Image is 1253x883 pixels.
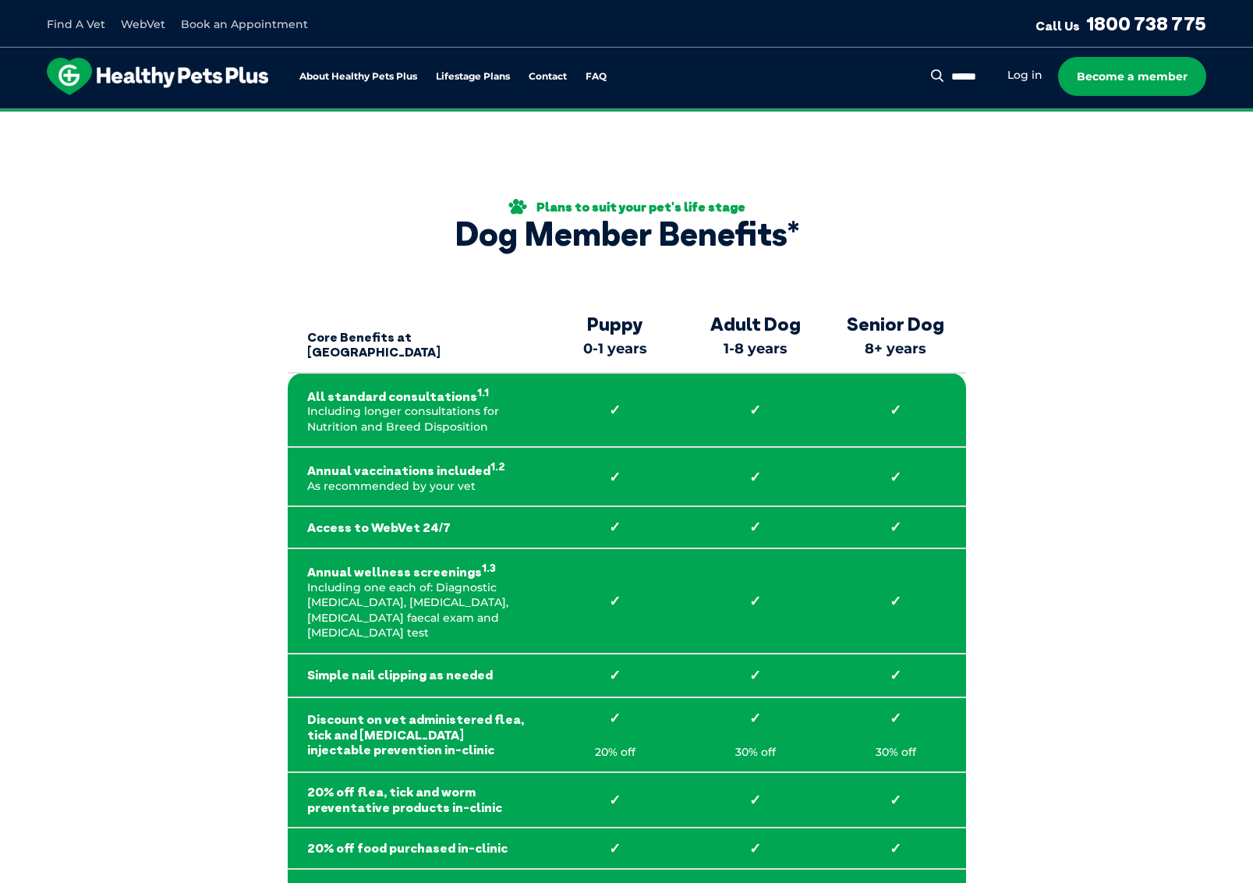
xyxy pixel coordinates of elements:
sup: 1.3 [482,562,496,574]
div: Dog Member Benefits* [455,215,799,254]
strong: All standard consultations [307,385,526,405]
strong: Discount on vet administered flea, tick and [MEDICAL_DATA] injectable prevention in-clinic [307,712,526,757]
p: Including one each of: Diagnostic [MEDICAL_DATA], [MEDICAL_DATA], [MEDICAL_DATA] faecal exam and ... [307,561,526,641]
strong: ✓ [705,840,806,857]
strong: ✓ [705,667,806,684]
strong: Simple nail clipping as needed [307,668,526,683]
strong: ✓ [565,593,666,610]
p: 30% off [705,745,806,761]
strong: ✓ [705,792,806,809]
strong: 20% off flea, tick and worm preventative products in-clinic [307,785,526,814]
strong: ✓ [705,402,806,419]
sup: 1.1 [477,386,489,399]
strong: ✓ [845,840,947,857]
td: Including longer consultations for Nutrition and Breed Disposition [288,373,545,448]
th: 1-8 years [685,303,826,373]
img: Plans to suit your pet's life stage [508,199,527,215]
strong: ✓ [565,469,666,486]
strong: ✓ [565,840,666,857]
strong: ✓ [565,519,666,536]
strong: ✓ [845,593,947,610]
strong: ✓ [705,593,806,610]
strong: 20% off food purchased in-clinic [307,841,526,856]
strong: ✓ [565,792,666,809]
strong: ✓ [845,792,947,809]
p: 20% off [565,745,666,761]
td: As recommended by your vet [288,447,545,506]
strong: ✓ [705,710,806,727]
strong: ✓ [705,469,806,486]
strong: Annual vaccinations included [307,459,526,479]
strong: Adult Dog [693,313,818,335]
strong: Annual wellness screenings [307,561,526,580]
strong: ✓ [845,667,947,684]
p: 30% off [845,745,947,761]
strong: ✓ [845,519,947,536]
strong: ✓ [565,667,666,684]
strong: ✓ [845,402,947,419]
sup: 1.2 [490,460,505,473]
strong: ✓ [845,469,947,486]
strong: Core Benefits at [GEOGRAPHIC_DATA] [307,315,526,360]
th: 8+ years [826,303,966,373]
strong: ✓ [565,402,666,419]
div: Plans to suit your pet's life stage [455,199,799,215]
strong: Access to WebVet 24/7 [307,520,526,535]
strong: ✓ [705,519,806,536]
th: 0-1 years [545,303,685,373]
strong: Senior Dog [834,313,958,335]
strong: ✓ [565,710,666,727]
strong: ✓ [845,710,947,727]
strong: Puppy [553,313,678,335]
